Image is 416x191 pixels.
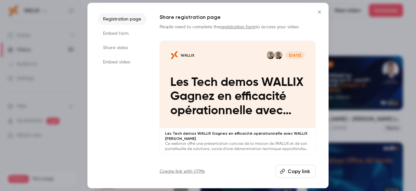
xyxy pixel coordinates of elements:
[313,5,326,18] button: Close
[160,13,316,21] h1: Share registration page
[220,24,255,29] a: registration form
[98,42,147,53] li: Share video
[160,168,205,175] a: Create link with UTMs
[267,51,275,59] img: Marc Balasko
[275,51,282,59] img: Grégoire DE MONTGOLFIER
[160,40,316,155] a: Les Tech demos WALLIX Gagnez en efficacité opérationnelle avec WALLIX PAMWALLIXGrégoire DE MONTGO...
[98,56,147,68] li: Embed video
[98,27,147,39] li: Embed form
[165,141,310,152] p: Ce webinar offre une présentation concise de la mission de WALLIX et de son portefeuille de solut...
[160,23,316,30] p: People need to complete the to access your video
[170,75,305,118] p: Les Tech demos WALLIX Gagnez en efficacité opérationnelle avec WALLIX [PERSON_NAME]
[181,52,194,58] p: WALLIX
[170,51,178,59] img: Les Tech demos WALLIX Gagnez en efficacité opérationnelle avec WALLIX PAM
[276,165,316,178] button: Copy link
[286,51,305,59] span: [DATE]
[98,13,147,25] li: Registration page
[165,131,310,141] p: Les Tech demos WALLIX Gagnez en efficacité opérationnelle avec WALLIX [PERSON_NAME]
